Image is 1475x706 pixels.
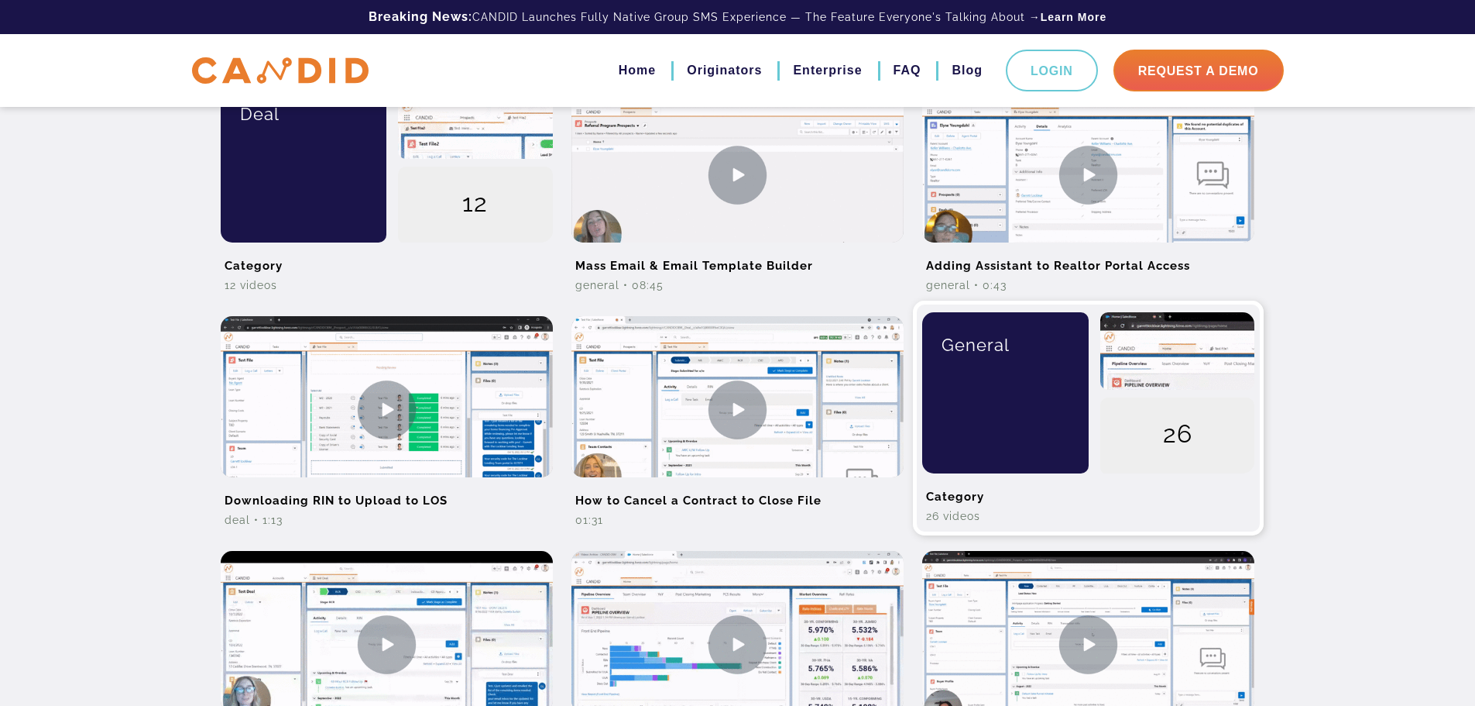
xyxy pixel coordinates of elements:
[922,474,1254,508] h2: Category
[922,277,1254,293] div: General • 0:43
[571,316,904,503] img: How to Cancel a Contract to Close File Video
[571,477,904,512] h2: How to Cancel a Contract to Close File
[922,508,1254,524] div: 26 Videos
[619,57,656,84] a: Home
[221,477,553,512] h2: Downloading RIN to Upload to LOS
[934,312,1077,377] div: General
[398,167,553,244] div: 12
[1113,50,1284,91] a: Request A Demo
[894,57,921,84] a: FAQ
[922,81,1254,268] img: Adding Assistant to Realtor Portal Access Video
[1006,50,1098,91] a: Login
[687,57,762,84] a: Originators
[1100,398,1255,475] div: 26
[793,57,862,84] a: Enterprise
[369,9,472,24] b: Breaking News:
[952,57,983,84] a: Blog
[571,243,904,277] h2: Mass Email & Email Template Builder
[221,512,553,528] div: Deal • 1:13
[571,512,904,528] div: 01:31
[922,243,1254,277] h2: Adding Assistant to Realtor Portal Access
[571,81,904,268] img: Mass Email & Email Template Builder Video
[221,277,553,293] div: 12 Videos
[1041,9,1106,25] a: Learn More
[221,316,553,503] img: Downloading RIN to Upload to LOS Video
[221,243,553,277] h2: Category
[192,57,369,84] img: CANDID APP
[571,277,904,293] div: General • 08:45
[232,81,376,146] div: Deal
